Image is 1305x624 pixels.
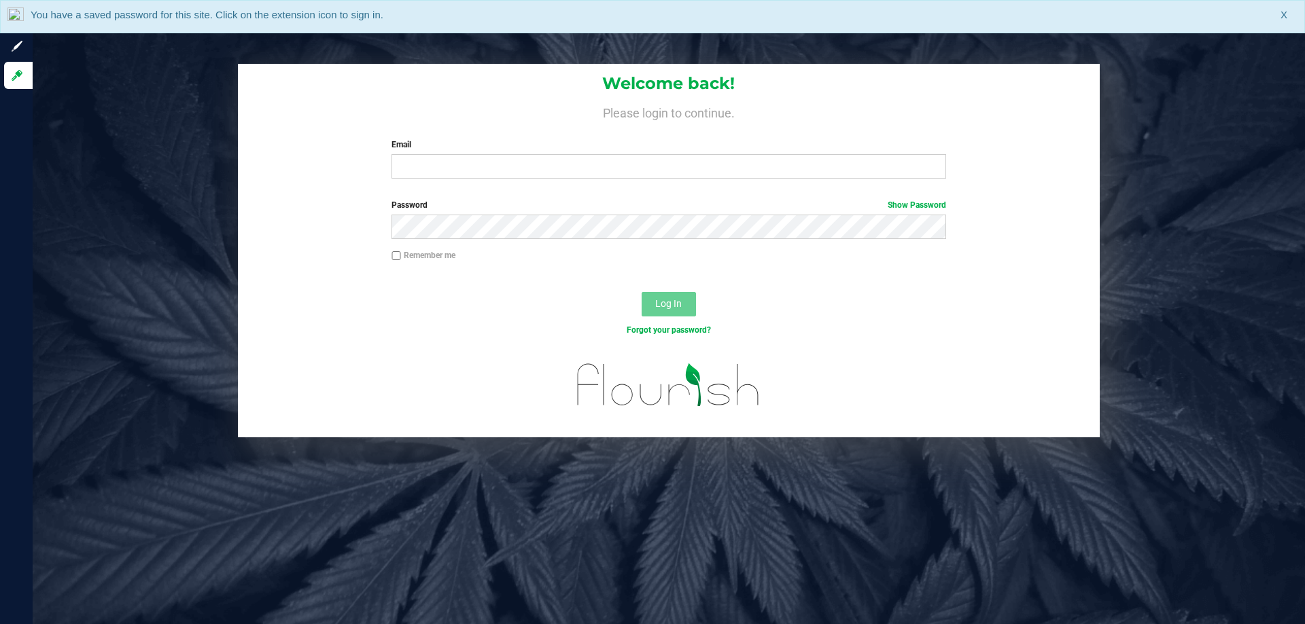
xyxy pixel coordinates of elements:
span: Log In [655,298,682,309]
inline-svg: Log in [10,69,24,82]
h1: Welcome back! [238,75,1100,92]
img: flourish_logo.svg [561,350,776,420]
a: Forgot your password? [627,325,711,335]
label: Remember me [391,249,455,261]
input: Remember me [391,251,401,261]
a: Show Password [888,200,946,210]
img: notLoggedInIcon.png [7,7,24,26]
label: Email [391,139,945,151]
span: Password [391,200,428,210]
span: You have a saved password for this site. Click on the extension icon to sign in. [31,9,383,20]
button: Log In [642,292,696,316]
h4: Please login to continue. [238,103,1100,120]
inline-svg: Sign up [10,39,24,53]
span: X [1281,7,1287,23]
